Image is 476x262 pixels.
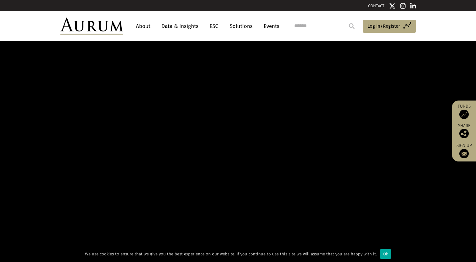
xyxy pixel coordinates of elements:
div: Share [455,124,473,138]
div: Ok [380,249,391,259]
a: ESG [206,20,222,32]
input: Submit [345,20,358,32]
a: Solutions [227,20,256,32]
a: Funds [455,104,473,119]
a: Data & Insights [158,20,202,32]
a: Events [260,20,279,32]
img: Aurum [60,18,123,35]
img: Linkedin icon [410,3,416,9]
a: About [133,20,154,32]
img: Twitter icon [389,3,395,9]
a: CONTACT [368,3,384,8]
img: Access Funds [459,110,469,119]
a: Sign up [455,143,473,158]
img: Sign up to our newsletter [459,149,469,158]
img: Instagram icon [400,3,406,9]
img: Share this post [459,129,469,138]
span: Log in/Register [367,22,400,30]
a: Log in/Register [363,20,416,33]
